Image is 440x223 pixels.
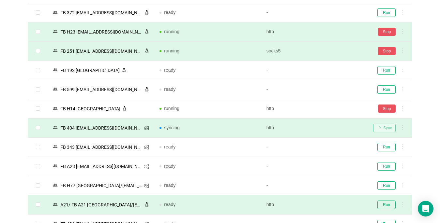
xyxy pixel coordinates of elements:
[58,28,144,36] div: FB Н23 [EMAIL_ADDRESS][DOMAIN_NAME]
[58,47,144,55] div: FB 251 [EMAIL_ADDRESS][DOMAIN_NAME]
[378,28,396,36] button: Stop
[377,201,396,209] button: Run
[144,164,149,169] i: icon: windows
[164,183,175,188] span: ready
[164,125,179,130] span: syncing
[58,162,144,171] div: FB A23 [EMAIL_ADDRESS][DOMAIN_NAME]
[261,157,368,176] td: -
[377,8,396,17] button: Run
[144,183,149,188] i: icon: windows
[164,48,179,53] span: running
[58,181,144,190] div: FB Н77 [GEOGRAPHIC_DATA]/[EMAIL_ADDRESS][DOMAIN_NAME]
[58,85,144,94] div: FB 599 [EMAIL_ADDRESS][DOMAIN_NAME]
[261,80,368,99] td: -
[377,162,396,171] button: Run
[58,201,144,209] div: А21/ FB A21 [GEOGRAPHIC_DATA]/[EMAIL_ADDRESS][DOMAIN_NAME]
[58,8,144,17] div: FB 372 [EMAIL_ADDRESS][DOMAIN_NAME]
[164,29,179,34] span: running
[164,163,175,169] span: ready
[144,126,149,131] i: icon: windows
[58,66,122,75] div: FB 192 [GEOGRAPHIC_DATA]
[377,85,396,94] button: Run
[164,144,175,149] span: ready
[377,181,396,190] button: Run
[378,47,396,55] button: Stop
[58,124,144,132] div: FB 404 [EMAIL_ADDRESS][DOMAIN_NAME]
[261,61,368,80] td: -
[164,106,179,111] span: running
[164,87,175,92] span: ready
[261,176,368,195] td: -
[58,143,144,151] div: FB 343 [EMAIL_ADDRESS][DOMAIN_NAME]
[58,105,122,113] div: FB H14 [GEOGRAPHIC_DATA]
[261,138,368,157] td: -
[261,195,368,215] td: http
[164,10,175,15] span: ready
[261,99,368,118] td: http
[261,22,368,42] td: http
[164,202,175,207] span: ready
[377,143,396,151] button: Run
[144,145,149,150] i: icon: windows
[261,42,368,61] td: socks5
[377,66,396,75] button: Run
[378,105,396,113] button: Stop
[261,118,368,138] td: http
[261,3,368,22] td: -
[164,67,175,73] span: ready
[418,201,433,216] div: Open Intercom Messenger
